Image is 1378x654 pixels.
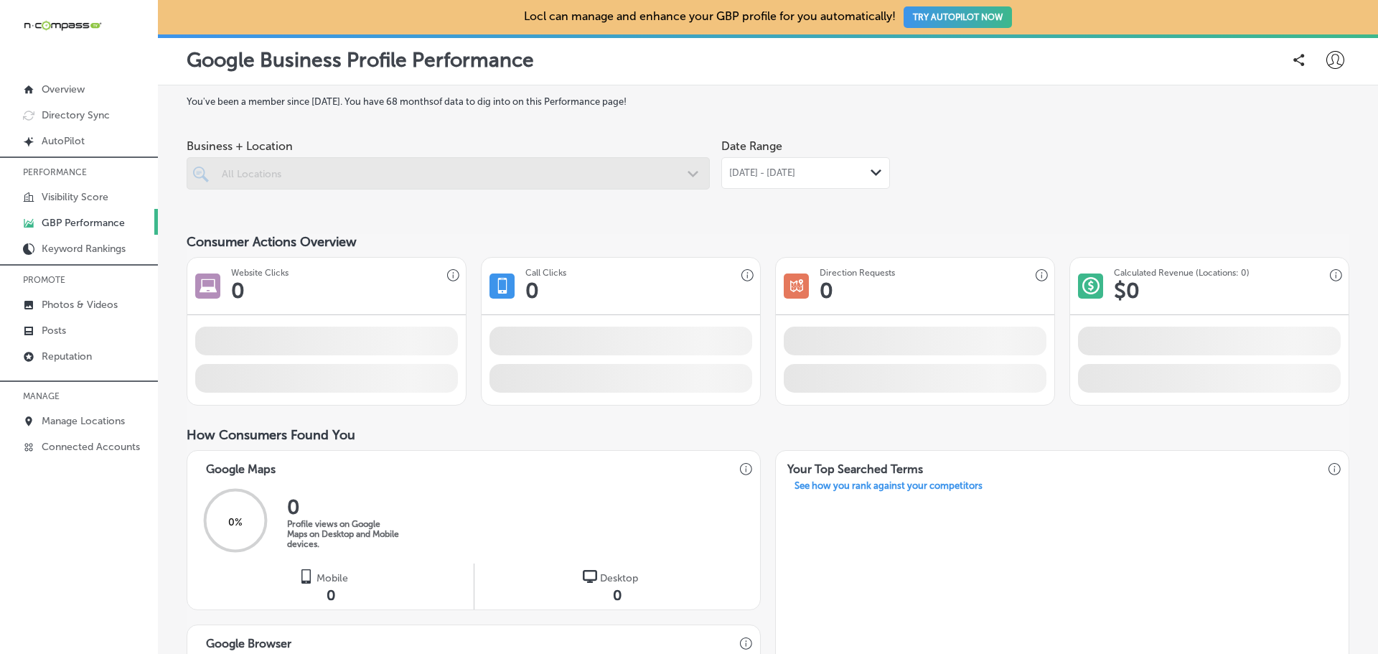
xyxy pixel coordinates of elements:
h3: Website Clicks [231,268,289,278]
span: 0 % [228,516,243,528]
p: Overview [42,83,85,95]
p: Posts [42,324,66,337]
span: Mobile [317,572,348,584]
p: Reputation [42,350,92,363]
p: GBP Performance [42,217,125,229]
img: logo [299,569,314,584]
p: Photos & Videos [42,299,118,311]
p: Keyword Rankings [42,243,126,255]
h3: Direction Requests [820,268,895,278]
label: You've been a member since [DATE] . You have 68 months of data to dig into on this Performance page! [187,96,1349,107]
img: 660ab0bf-5cc7-4cb8-ba1c-48b5ae0f18e60NCTV_CLogo_TV_Black_-500x88.png [23,19,102,32]
button: TRY AUTOPILOT NOW [904,6,1012,28]
p: Manage Locations [42,415,125,427]
span: Consumer Actions Overview [187,234,357,250]
p: Visibility Score [42,191,108,203]
span: How Consumers Found You [187,427,355,443]
p: Connected Accounts [42,441,140,453]
h3: Calculated Revenue (Locations: 0) [1114,268,1250,278]
h1: 0 [820,278,833,304]
p: Directory Sync [42,109,110,121]
h1: 0 [231,278,245,304]
span: 0 [613,587,622,604]
span: Business + Location [187,139,710,153]
span: [DATE] - [DATE] [729,167,795,179]
h2: 0 [287,495,402,519]
span: Desktop [600,572,638,584]
h3: Your Top Searched Terms [776,451,934,480]
a: See how you rank against your competitors [783,480,994,495]
h3: Google Maps [194,451,287,480]
h3: Call Clicks [525,268,566,278]
p: Google Business Profile Performance [187,48,534,72]
p: Profile views on Google Maps on Desktop and Mobile devices. [287,519,402,549]
span: 0 [327,587,335,604]
label: Date Range [721,139,782,153]
h1: $ 0 [1114,278,1140,304]
p: AutoPilot [42,135,85,147]
h1: 0 [525,278,539,304]
img: logo [583,569,597,584]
